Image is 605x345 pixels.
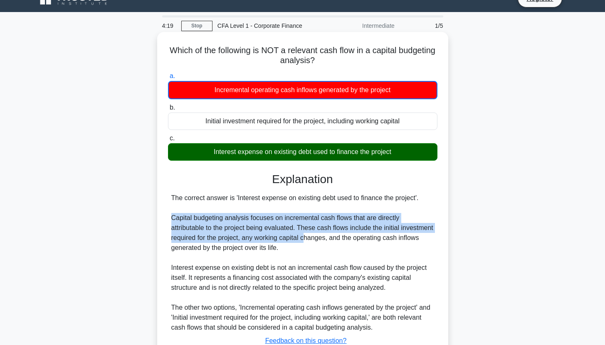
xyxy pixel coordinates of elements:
[168,143,437,161] div: Interest expense on existing debt used to finance the project
[265,337,347,344] a: Feedback on this question?
[173,172,432,186] h3: Explanation
[170,104,175,111] span: b.
[327,17,400,34] div: Intermediate
[168,113,437,130] div: Initial investment required for the project, including working capital
[181,21,212,31] a: Stop
[400,17,448,34] div: 1/5
[212,17,327,34] div: CFA Level 1 - Corporate Finance
[168,81,437,99] div: Incremental operating cash inflows generated by the project
[170,135,175,142] span: c.
[171,193,434,333] div: The correct answer is 'Interest expense on existing debt used to finance the project'. Capital bu...
[167,45,438,66] h5: Which of the following is NOT a relevant cash flow in a capital budgeting analysis?
[157,17,181,34] div: 4:19
[170,72,175,79] span: a.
